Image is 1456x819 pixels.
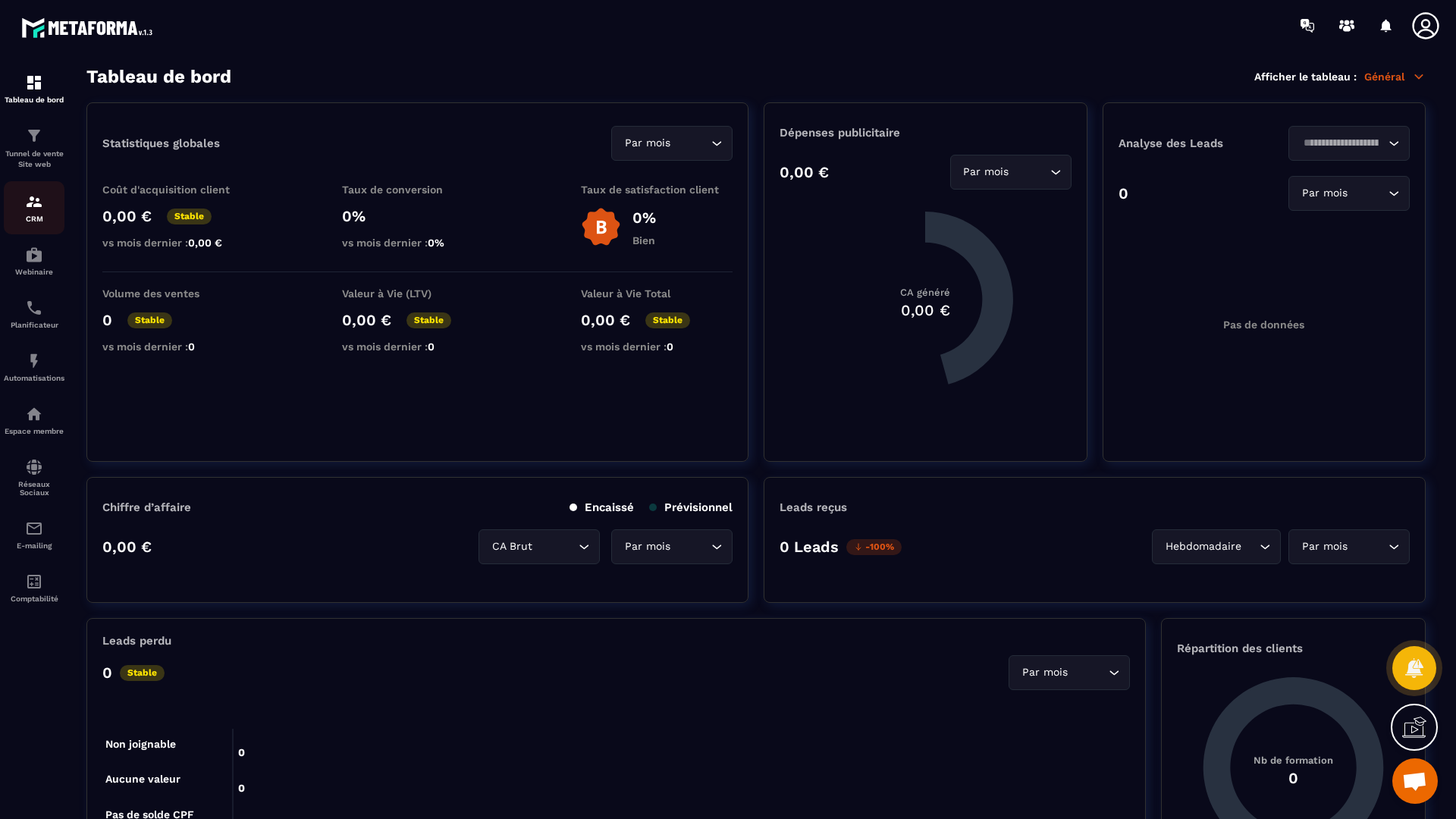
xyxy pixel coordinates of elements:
[102,184,254,196] p: Coût d'acquisition client
[4,115,64,181] a: formationformationTunnel de vente Site web
[342,207,494,225] p: 0%
[4,561,64,614] a: accountantaccountantComptabilité
[406,312,451,328] p: Stable
[102,287,254,300] p: Volume des ventes
[479,529,600,564] div: Search for option
[167,209,212,224] p: Stable
[342,311,391,329] p: 0,00 €
[102,538,152,556] p: 0,00 €
[102,207,152,225] p: 0,00 €
[570,500,634,514] p: Encaissé
[1009,655,1130,690] div: Search for option
[1351,185,1385,202] input: Search for option
[1071,664,1105,681] input: Search for option
[105,773,180,785] tspan: Aucune valeur
[25,246,43,264] img: automations
[4,321,64,329] p: Planificateur
[102,340,254,353] p: vs mois dernier :
[1288,529,1410,564] div: Search for option
[667,340,673,353] span: 0
[950,155,1072,190] div: Search for option
[428,340,435,353] span: 0
[4,62,64,115] a: formationformationTableau de bord
[4,480,64,497] p: Réseaux Sociaux
[4,427,64,435] p: Espace membre
[645,312,690,328] p: Stable
[188,237,222,249] span: 0,00 €
[960,164,1012,180] span: Par mois
[86,66,231,87] h3: Tableau de bord
[1298,185,1351,202] span: Par mois
[581,184,733,196] p: Taux de satisfaction client
[25,299,43,317] img: scheduler
[25,127,43,145] img: formation
[102,664,112,682] p: 0
[4,268,64,276] p: Webinaire
[102,136,220,150] p: Statistiques globales
[4,508,64,561] a: emailemailE-mailing
[1288,126,1410,161] div: Search for option
[611,529,733,564] div: Search for option
[1223,318,1304,331] p: Pas de données
[25,352,43,370] img: automations
[581,311,630,329] p: 0,00 €
[102,634,171,648] p: Leads perdu
[1119,184,1128,202] p: 0
[4,215,64,223] p: CRM
[1298,135,1385,152] input: Search for option
[581,340,733,353] p: vs mois dernier :
[127,312,172,328] p: Stable
[649,500,733,514] p: Prévisionnel
[1152,529,1281,564] div: Search for option
[632,209,656,227] p: 0%
[342,237,494,249] p: vs mois dernier :
[621,135,673,152] span: Par mois
[25,458,43,476] img: social-network
[1018,664,1071,681] span: Par mois
[1351,538,1385,555] input: Search for option
[4,394,64,447] a: automationsautomationsEspace membre
[1177,642,1410,655] p: Répartition des clients
[342,287,494,300] p: Valeur à Vie (LTV)
[1162,538,1244,555] span: Hebdomadaire
[102,500,191,514] p: Chiffre d’affaire
[780,500,847,514] p: Leads reçus
[120,665,165,681] p: Stable
[4,287,64,340] a: schedulerschedulerPlanificateur
[4,181,64,234] a: formationformationCRM
[188,340,195,353] span: 0
[342,340,494,353] p: vs mois dernier :
[342,184,494,196] p: Taux de conversion
[25,193,43,211] img: formation
[25,74,43,92] img: formation
[488,538,535,555] span: CA Brut
[611,126,733,161] div: Search for option
[673,135,708,152] input: Search for option
[102,311,112,329] p: 0
[535,538,575,555] input: Search for option
[102,237,254,249] p: vs mois dernier :
[673,538,708,555] input: Search for option
[21,14,158,42] img: logo
[780,126,1071,140] p: Dépenses publicitaire
[581,287,733,300] p: Valeur à Vie Total
[105,738,176,751] tspan: Non joignable
[4,96,64,104] p: Tableau de bord
[780,538,839,556] p: 0 Leads
[4,340,64,394] a: automationsautomationsAutomatisations
[1392,758,1438,804] div: Ouvrir le chat
[621,538,673,555] span: Par mois
[25,519,43,538] img: email
[1244,538,1256,555] input: Search for option
[1298,538,1351,555] span: Par mois
[632,234,656,246] p: Bien
[780,163,829,181] p: 0,00 €
[4,541,64,550] p: E-mailing
[428,237,444,249] span: 0%
[4,595,64,603] p: Comptabilité
[4,234,64,287] a: automationsautomationsWebinaire
[4,149,64,170] p: Tunnel de vente Site web
[25,405,43,423] img: automations
[4,374,64,382] p: Automatisations
[846,539,902,555] p: -100%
